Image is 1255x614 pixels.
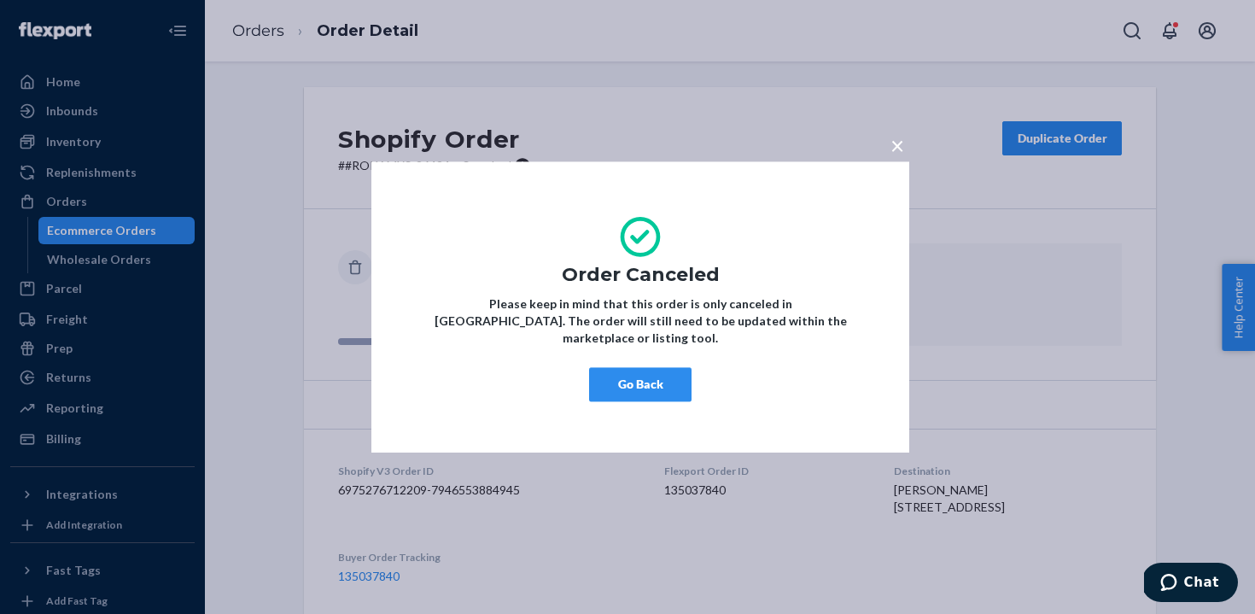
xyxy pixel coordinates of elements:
iframe: Opens a widget where you can chat to one of our agents [1144,563,1238,605]
h1: Order Canceled [423,265,858,285]
strong: Please keep in mind that this order is only canceled in [GEOGRAPHIC_DATA]. The order will still n... [435,296,847,345]
span: × [890,131,904,160]
button: Go Back [589,367,692,401]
